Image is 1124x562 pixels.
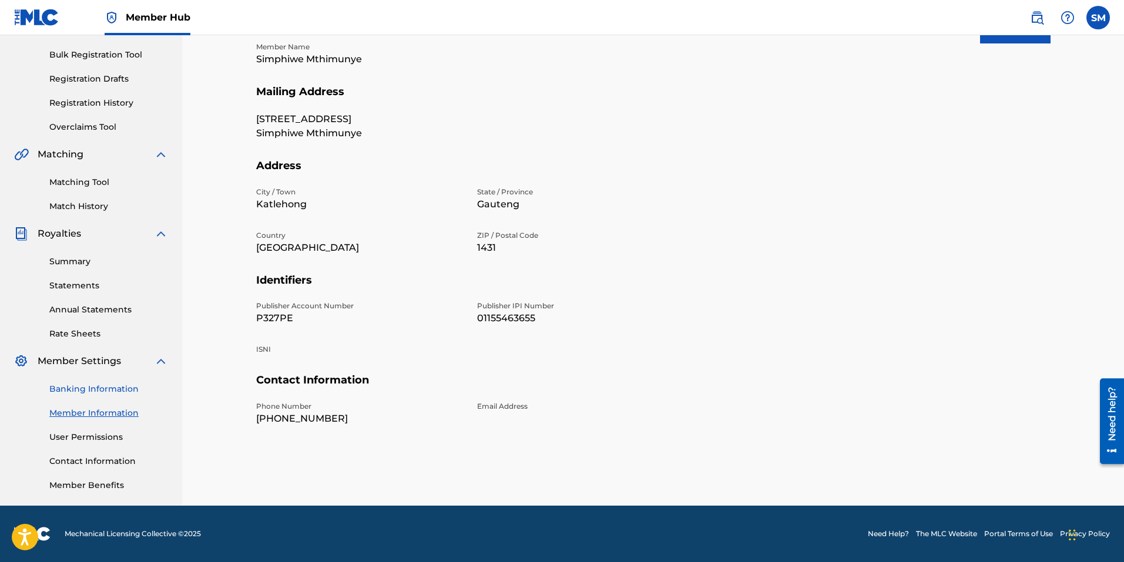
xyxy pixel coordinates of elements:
img: Royalties [14,227,28,241]
a: Banking Information [49,383,168,395]
a: Member Benefits [49,479,168,492]
p: ZIP / Postal Code [477,230,684,241]
img: help [1061,11,1075,25]
img: Top Rightsholder [105,11,119,25]
p: Simphiwe Mthimunye [256,52,463,66]
p: Katlehong [256,197,463,211]
a: Registration History [49,97,168,109]
a: Contact Information [49,455,168,467]
span: Member Hub [126,11,190,24]
p: [GEOGRAPHIC_DATA] [256,241,463,255]
a: Need Help? [868,529,909,539]
div: Drag [1069,517,1076,553]
div: User Menu [1086,6,1110,29]
img: logo [14,527,51,541]
img: expand [154,147,168,161]
a: Overclaims Tool [49,121,168,133]
a: Bulk Registration Tool [49,49,168,61]
p: Simphiwe Mthimunye [256,126,463,140]
span: Member Settings [38,354,121,368]
p: 1431 [477,241,684,255]
a: The MLC Website [916,529,977,539]
p: Country [256,230,463,241]
a: Summary [49,255,168,268]
p: Phone Number [256,401,463,412]
p: [STREET_ADDRESS] [256,112,463,126]
img: Matching [14,147,29,161]
a: Portal Terms of Use [984,529,1053,539]
a: Match History [49,200,168,213]
h5: Identifiers [256,274,1051,301]
img: expand [154,354,168,368]
a: Rate Sheets [49,328,168,340]
p: State / Province [477,187,684,197]
p: Gauteng [477,197,684,211]
p: Publisher IPI Number [477,301,684,311]
span: Matching [38,147,83,161]
p: ISNI [256,344,463,355]
p: P327PE [256,311,463,325]
a: User Permissions [49,431,168,443]
h5: Mailing Address [256,85,1051,113]
span: Mechanical Licensing Collective © 2025 [65,529,201,539]
a: Matching Tool [49,176,168,189]
p: [PHONE_NUMBER] [256,412,463,426]
p: 01155463655 [477,311,684,325]
img: Member Settings [14,354,28,368]
a: Statements [49,280,168,292]
a: Annual Statements [49,304,168,316]
iframe: Resource Center [1091,373,1124,468]
span: Royalties [38,227,81,241]
img: MLC Logo [14,9,59,26]
p: Publisher Account Number [256,301,463,311]
p: City / Town [256,187,463,197]
h5: Address [256,159,1051,187]
iframe: Chat Widget [1065,506,1124,562]
a: Registration Drafts [49,73,168,85]
a: Privacy Policy [1060,529,1110,539]
img: expand [154,227,168,241]
p: Email Address [477,401,684,412]
div: Help [1056,6,1079,29]
a: Public Search [1025,6,1049,29]
h5: Contact Information [256,373,1051,401]
a: Member Information [49,407,168,419]
p: Member Name [256,42,463,52]
img: search [1030,11,1044,25]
